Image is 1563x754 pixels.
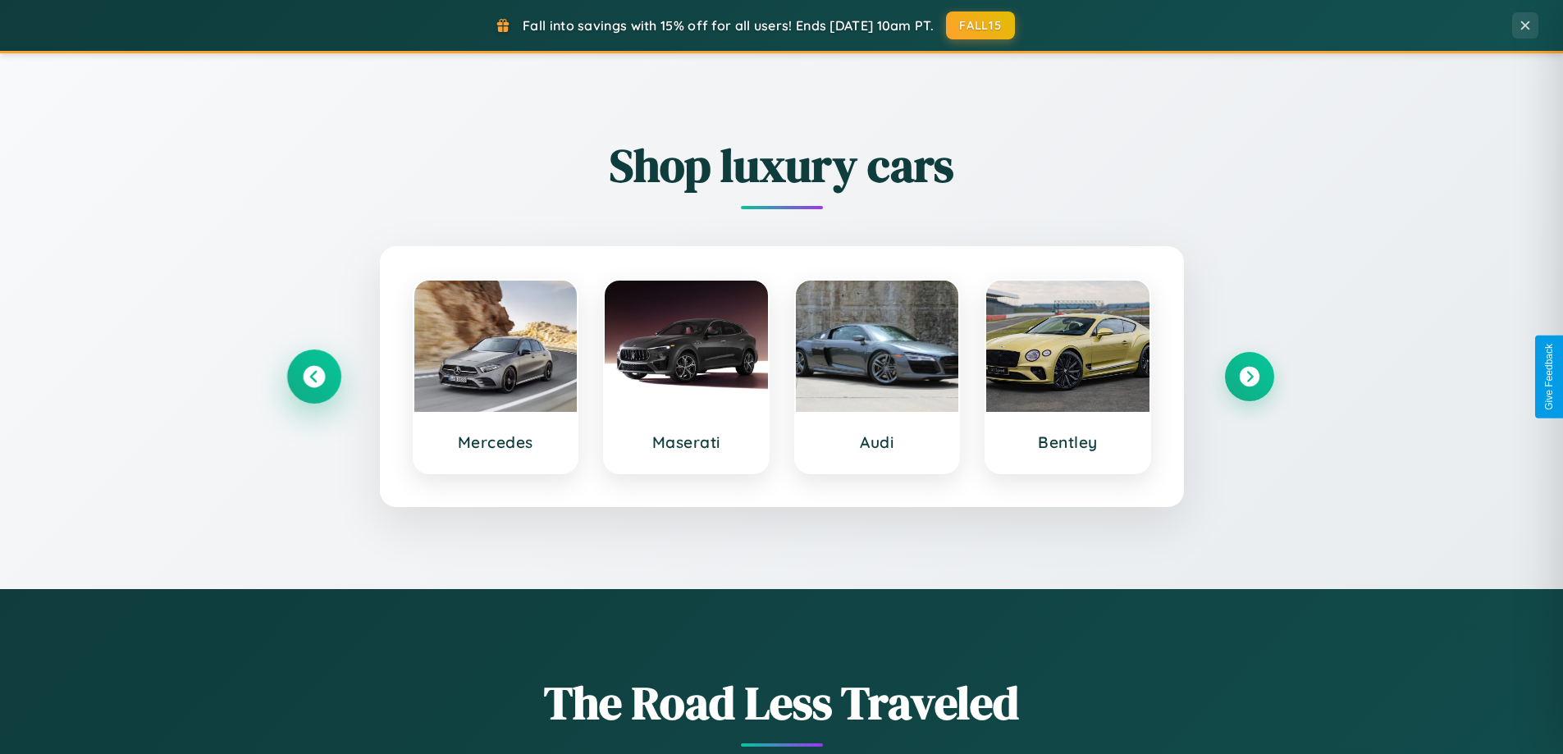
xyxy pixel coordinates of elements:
[812,432,943,452] h3: Audi
[1003,432,1133,452] h3: Bentley
[1543,344,1555,410] div: Give Feedback
[523,17,934,34] span: Fall into savings with 15% off for all users! Ends [DATE] 10am PT.
[290,671,1274,734] h1: The Road Less Traveled
[946,11,1015,39] button: FALL15
[621,432,752,452] h3: Maserati
[290,134,1274,197] h2: Shop luxury cars
[431,432,561,452] h3: Mercedes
